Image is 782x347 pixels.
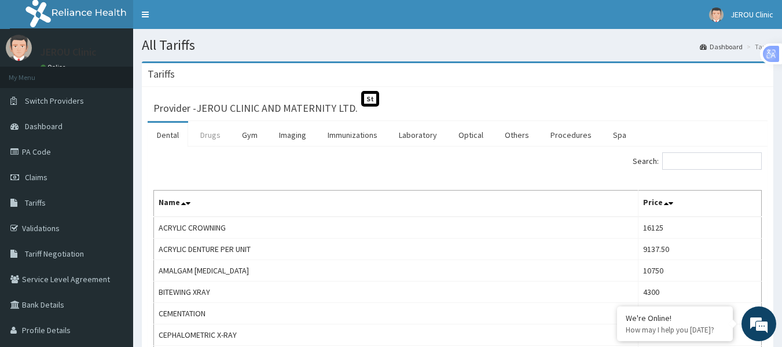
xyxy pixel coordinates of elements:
p: How may I help you today? [626,325,724,335]
a: Immunizations [318,123,387,147]
a: Imaging [270,123,315,147]
td: 16125 [638,303,762,324]
span: Dashboard [25,121,63,132]
span: JEROU Clinic [730,9,773,20]
span: Tariffs [25,198,46,208]
td: ACRYLIC CROWNING [154,217,638,239]
img: User Image [709,8,724,22]
a: Dental [148,123,188,147]
li: Tariffs [744,42,773,52]
a: Drugs [191,123,230,147]
td: 16125 [638,217,762,239]
th: Price [638,191,762,217]
td: 4300 [638,282,762,303]
td: AMALGAM [MEDICAL_DATA] [154,260,638,282]
th: Name [154,191,638,217]
p: JEROU Clinic [41,47,97,57]
td: ACRYLIC DENTURE PER UNIT [154,239,638,260]
h1: All Tariffs [142,38,773,53]
td: BITEWING XRAY [154,282,638,303]
label: Search: [633,152,762,170]
span: Claims [25,172,47,182]
a: Others [495,123,538,147]
span: St [361,91,379,107]
a: Dashboard [700,42,743,52]
a: Gym [233,123,267,147]
span: Tariff Negotiation [25,249,84,259]
a: Laboratory [390,123,446,147]
a: Spa [604,123,636,147]
td: 10750 [638,260,762,282]
td: CEPHALOMETRIC X-RAY [154,324,638,346]
a: Online [41,63,68,71]
td: 9137.50 [638,239,762,260]
td: CEMENTATION [154,303,638,324]
a: Procedures [541,123,601,147]
h3: Provider - JEROU CLINIC AND MATERNITY LTD. [153,103,358,114]
img: User Image [6,35,32,61]
h3: Tariffs [148,69,175,79]
a: Optical [449,123,493,147]
span: Switch Providers [25,96,84,106]
input: Search: [662,152,762,170]
div: We're Online! [626,313,724,323]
